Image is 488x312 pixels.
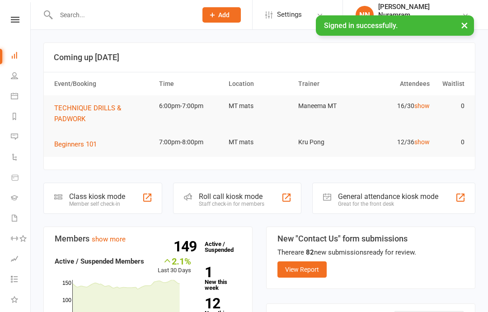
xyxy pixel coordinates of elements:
div: General attendance kiosk mode [338,192,438,201]
button: Add [202,7,241,23]
th: Event/Booking [50,72,155,95]
a: Reports [11,107,31,128]
div: Last 30 Days [158,256,191,275]
div: Class kiosk mode [69,192,125,201]
a: Product Sales [11,168,31,189]
strong: 1 [205,265,238,279]
button: Beginners 101 [54,139,103,150]
span: Signed in successfully. [324,21,398,30]
div: [PERSON_NAME] Nuramram [378,3,462,19]
div: Staff check-in for members [199,201,264,207]
strong: 82 [306,248,314,256]
span: Settings [277,5,302,25]
td: 16/30 [364,95,433,117]
a: show [414,138,430,146]
span: Beginners 101 [54,140,97,148]
strong: 12 [205,297,238,310]
a: Dashboard [11,46,31,66]
th: Trainer [294,72,364,95]
th: Location [225,72,294,95]
th: Time [155,72,225,95]
h3: Coming up [DATE] [54,53,465,62]
span: Add [218,11,230,19]
span: TECHNIQUE DRILLS & PADWORK [54,104,121,123]
td: 0 [434,95,469,117]
td: 12/36 [364,132,433,153]
a: People [11,66,31,87]
strong: 149 [174,240,200,253]
a: View Report [277,261,327,278]
th: Waitlist [434,72,469,95]
div: Great for the front desk [338,201,438,207]
td: 7:00pm-8:00pm [155,132,225,153]
div: There are new submissions ready for review. [277,247,416,258]
a: Assessments [11,250,31,270]
td: 6:00pm-7:00pm [155,95,225,117]
h3: New "Contact Us" form submissions [277,234,416,243]
input: Search... [53,9,191,21]
div: NN [356,6,374,24]
div: 2.1% [158,256,191,266]
a: show more [92,235,126,243]
a: 1New this week [205,265,241,291]
strong: Active / Suspended Members [55,257,144,265]
div: Member self check-in [69,201,125,207]
th: Attendees [364,72,433,95]
td: 0 [434,132,469,153]
a: 149Active / Suspended [200,234,240,260]
div: Roll call kiosk mode [199,192,264,201]
h3: Members [55,234,241,243]
td: Kru Pong [294,132,364,153]
td: Maneema MT [294,95,364,117]
a: Calendar [11,87,31,107]
td: MT mats [225,95,294,117]
td: MT mats [225,132,294,153]
button: × [456,15,473,35]
button: TECHNIQUE DRILLS & PADWORK [54,103,151,124]
a: show [414,102,430,109]
a: What's New [11,290,31,311]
